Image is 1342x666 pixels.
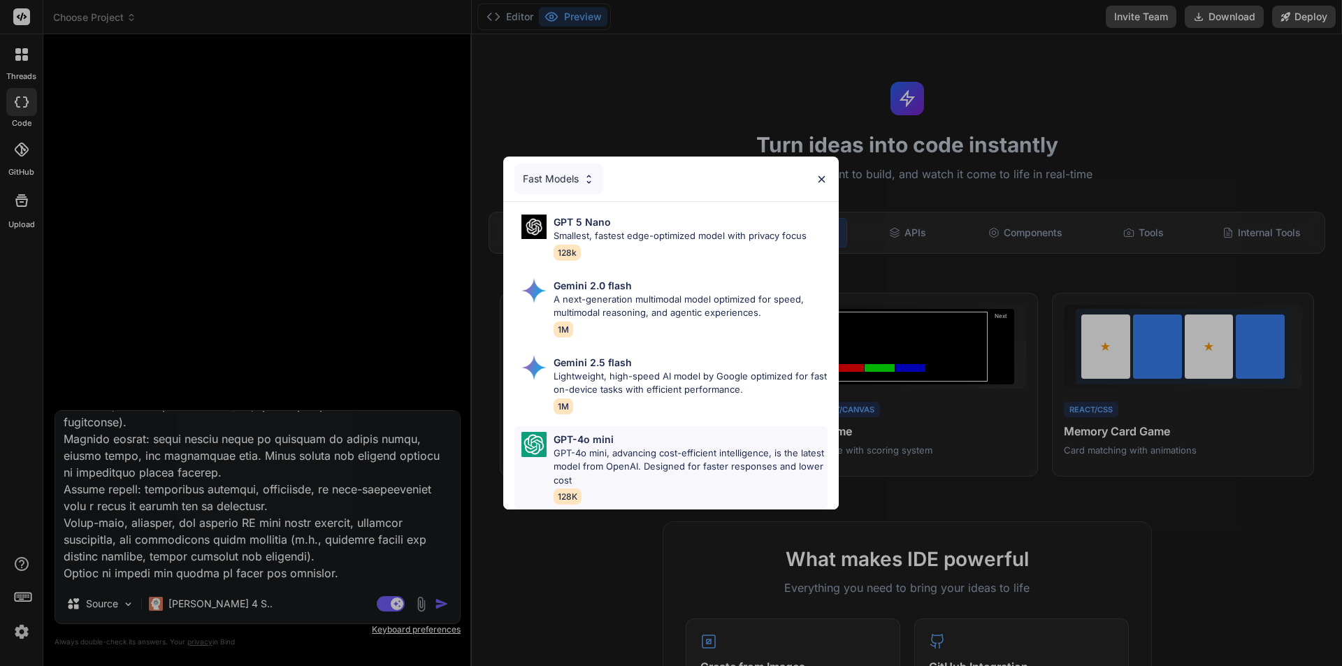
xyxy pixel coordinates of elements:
[554,370,828,397] p: Lightweight, high-speed AI model by Google optimized for fast on-device tasks with efficient perf...
[554,245,581,261] span: 128k
[521,432,547,457] img: Pick Models
[554,447,828,488] p: GPT-4o mini, advancing cost-efficient intelligence, is the latest model from OpenAI. Designed for...
[554,229,807,243] p: Smallest, fastest edge-optimized model with privacy focus
[521,355,547,380] img: Pick Models
[554,215,611,229] p: GPT 5 Nano
[521,215,547,239] img: Pick Models
[554,293,828,320] p: A next-generation multimodal model optimized for speed, multimodal reasoning, and agentic experie...
[816,173,828,185] img: close
[554,488,582,505] span: 128K
[554,398,573,414] span: 1M
[514,164,603,194] div: Fast Models
[521,278,547,303] img: Pick Models
[554,278,632,293] p: Gemini 2.0 flash
[583,173,595,185] img: Pick Models
[554,355,632,370] p: Gemini 2.5 flash
[554,432,614,447] p: GPT-4o mini
[554,321,573,338] span: 1M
